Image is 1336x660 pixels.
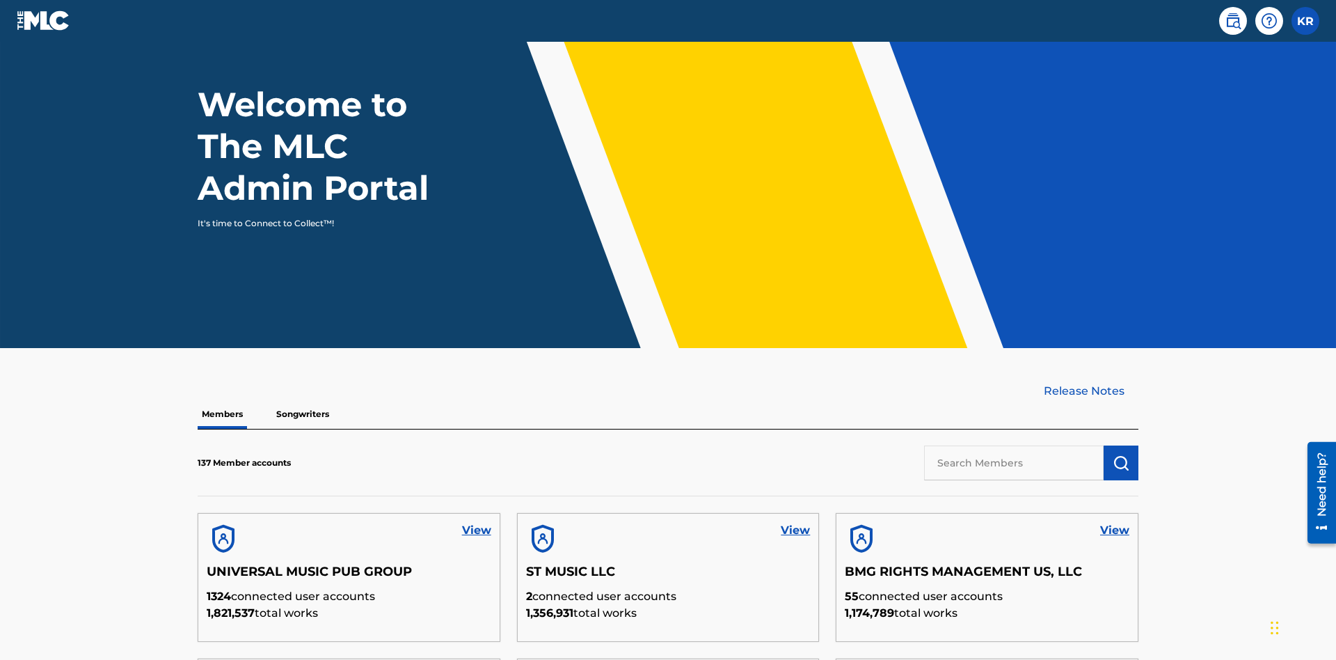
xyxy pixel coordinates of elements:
h5: BMG RIGHTS MANAGEMENT US, LLC [845,564,1129,588]
div: Drag [1271,607,1279,649]
span: 1,821,537 [207,606,255,620]
a: View [781,522,810,539]
div: User Menu [1291,7,1319,35]
span: 1,174,789 [845,606,894,620]
a: Public Search [1219,7,1247,35]
p: It's time to Connect to Collect™! [198,217,439,230]
a: View [462,522,491,539]
p: connected user accounts [845,588,1129,605]
span: 1,356,931 [526,606,573,620]
p: total works [845,605,1129,622]
img: help [1261,13,1278,29]
iframe: Chat Widget [1266,593,1336,660]
img: Search Works [1113,455,1129,471]
img: search [1225,13,1241,29]
input: Search Members [924,446,1104,480]
p: connected user accounts [207,588,491,605]
h5: ST MUSIC LLC [526,564,811,588]
img: account [526,522,559,556]
img: account [207,522,240,556]
img: MLC Logo [17,10,70,31]
h5: UNIVERSAL MUSIC PUB GROUP [207,564,491,588]
span: 55 [845,590,859,603]
h1: Welcome to The MLC Admin Portal [198,84,458,209]
span: 2 [526,590,532,603]
p: total works [207,605,491,622]
img: account [845,522,878,556]
iframe: Resource Center [1297,437,1336,551]
a: View [1100,522,1129,539]
p: total works [526,605,811,622]
p: Songwriters [272,400,333,429]
a: Release Notes [1044,383,1138,400]
div: Help [1255,7,1283,35]
span: 1324 [207,590,231,603]
p: 137 Member accounts [198,457,291,469]
p: Members [198,400,247,429]
p: connected user accounts [526,588,811,605]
